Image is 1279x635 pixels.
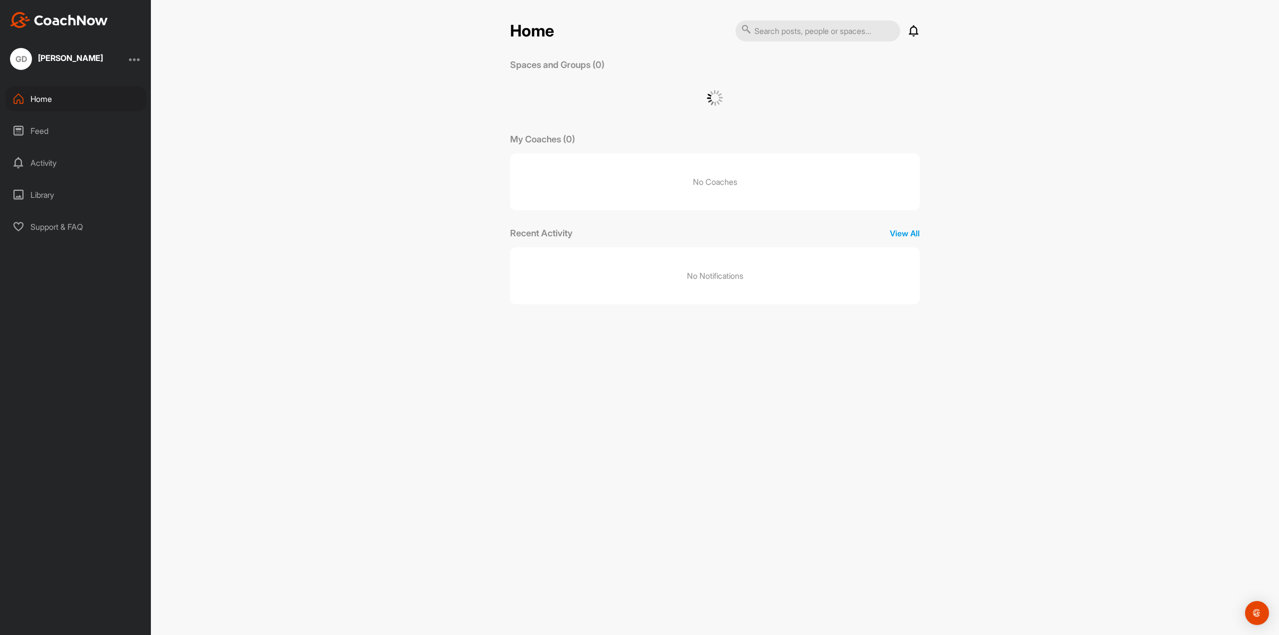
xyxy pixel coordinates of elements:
div: GD [10,48,32,70]
img: G6gVgL6ErOh57ABN0eRmCEwV0I4iEi4d8EwaPGI0tHgoAbU4EAHFLEQAh+QQFCgALACwIAA4AGAASAAAEbHDJSesaOCdk+8xg... [707,90,723,106]
div: [PERSON_NAME] [38,54,103,62]
p: No Notifications [687,270,743,282]
p: View All [890,227,920,239]
img: CoachNow [10,12,108,28]
div: Library [5,182,146,207]
div: Activity [5,150,146,175]
div: Open Intercom Messenger [1245,601,1269,625]
p: Spaces and Groups (0) [510,58,605,71]
div: Feed [5,118,146,143]
p: Recent Activity [510,226,573,240]
input: Search posts, people or spaces... [735,20,900,41]
h2: Home [510,21,554,41]
p: No Coaches [510,153,920,210]
div: Home [5,86,146,111]
div: Support & FAQ [5,214,146,239]
p: My Coaches (0) [510,132,575,146]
